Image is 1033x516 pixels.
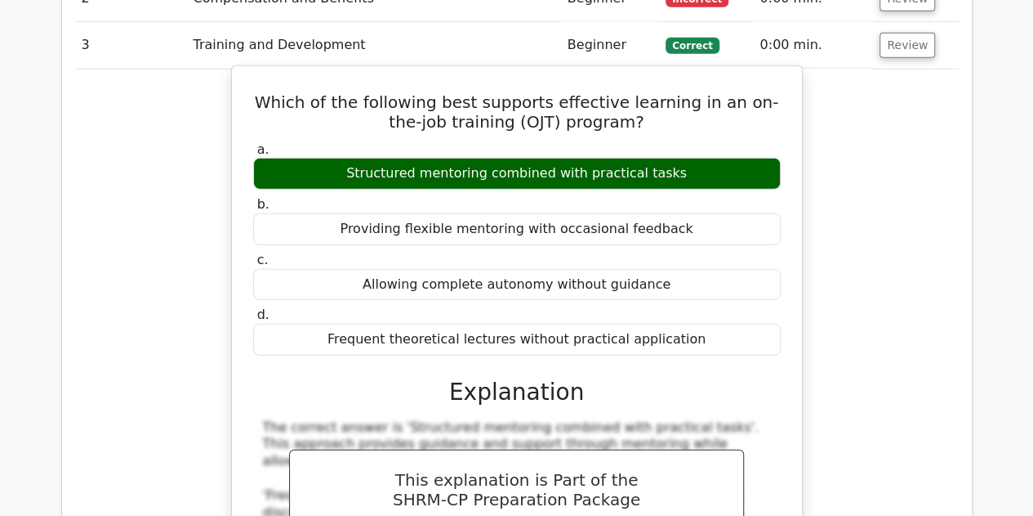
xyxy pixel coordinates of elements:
[253,158,781,190] div: Structured mentoring combined with practical tasks
[257,307,269,322] span: d.
[257,252,269,267] span: c.
[253,213,781,245] div: Providing flexible mentoring with occasional feedback
[666,38,719,54] span: Correct
[252,92,782,132] h5: Which of the following best supports effective learning in an on-the-job training (OJT) program?
[75,22,187,69] td: 3
[253,324,781,356] div: Frequent theoretical lectures without practical application
[257,141,269,157] span: a.
[263,379,771,406] h3: Explanation
[257,196,269,212] span: b.
[879,33,935,58] button: Review
[561,22,659,69] td: Beginner
[253,269,781,301] div: Allowing complete autonomy without guidance
[186,22,560,69] td: Training and Development
[753,22,873,69] td: 0:00 min.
